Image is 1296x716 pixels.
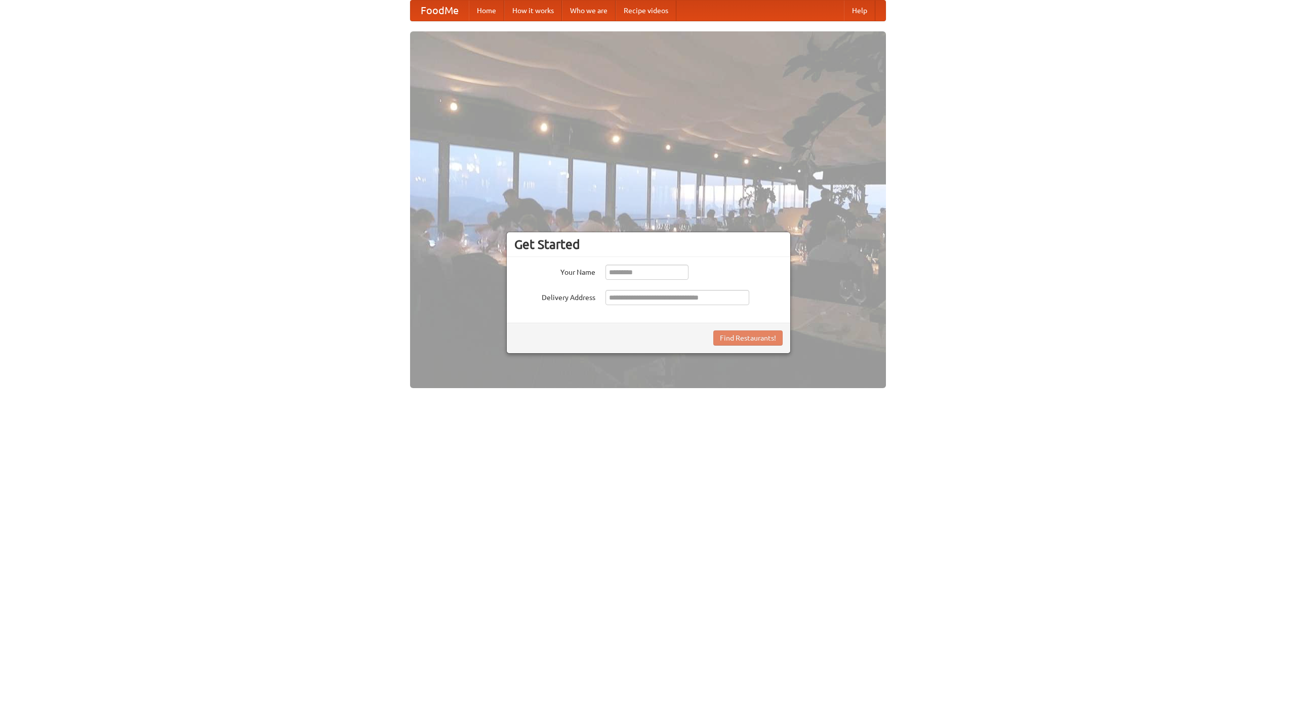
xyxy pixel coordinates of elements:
a: How it works [504,1,562,21]
a: Help [844,1,875,21]
label: Your Name [514,265,595,277]
a: Home [469,1,504,21]
a: Who we are [562,1,616,21]
a: FoodMe [411,1,469,21]
button: Find Restaurants! [713,330,783,346]
h3: Get Started [514,237,783,252]
a: Recipe videos [616,1,676,21]
label: Delivery Address [514,290,595,303]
